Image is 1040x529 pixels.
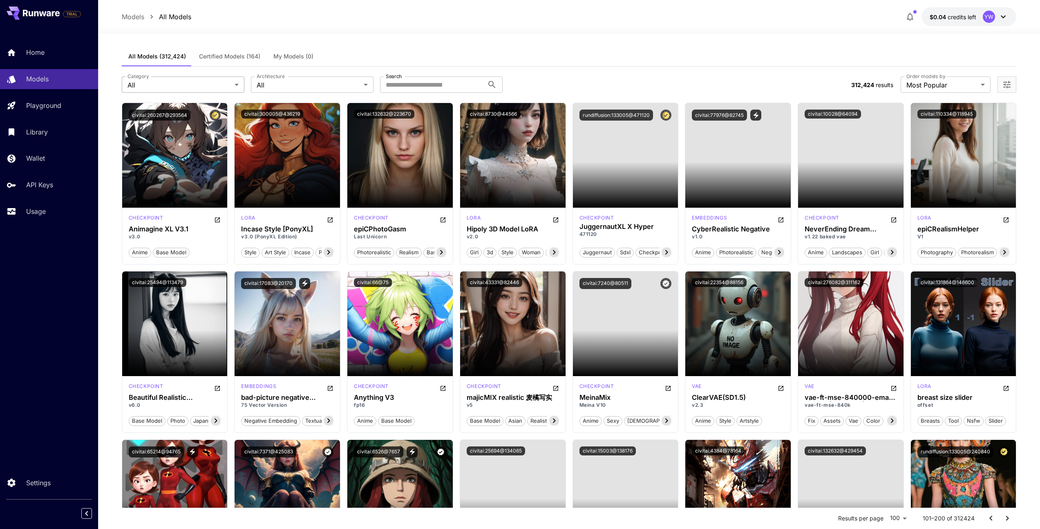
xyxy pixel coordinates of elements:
[636,249,671,257] span: checkpoint
[805,401,897,409] p: vae-ft-mse-840k
[499,249,517,257] span: style
[805,415,819,426] button: fix
[579,394,672,401] h3: MeinaMix
[129,383,163,392] div: SD 1.5
[327,383,333,392] button: Open in CivitAI
[617,249,633,257] span: sdxl
[354,247,394,258] button: photorealistic
[467,383,501,392] div: SD 1.5
[876,81,893,88] span: results
[716,417,734,425] span: style
[805,394,897,401] h3: vae-ft-mse-840000-ema-pruned | 840000 | 840k SD1.5 VAE
[917,415,943,426] button: breasts
[396,247,422,258] button: realism
[1002,80,1012,90] button: Open more filters
[241,446,296,457] button: civitai:7371@425083
[917,278,977,287] button: civitai:131864@146600
[821,417,843,425] span: assets
[579,278,631,289] button: civitai:7240@80511
[467,401,559,409] p: v5
[1003,214,1009,224] button: Open in CivitAI
[354,225,446,233] div: epiCPhotoGasm
[26,180,53,190] p: API Keys
[983,510,999,527] button: Go to previous page
[579,214,614,222] p: checkpoint
[354,401,446,409] p: fp16
[159,12,191,22] a: All Models
[863,417,883,425] span: color
[354,394,446,401] div: Anything V3
[692,214,727,224] div: SD 1.5
[122,12,144,22] a: Models
[262,249,289,257] span: art style
[354,249,394,257] span: photorealistic
[129,383,163,390] p: checkpoint
[805,214,839,224] div: SD 1.5
[378,415,415,426] button: base model
[917,214,931,224] div: SD 1.5
[805,225,897,233] h3: NeverEnding Dream ([PERSON_NAME])
[354,446,403,457] button: civitai:6526@7657
[241,110,303,119] button: civitai:300005@436219
[917,233,1010,240] p: V1
[851,81,874,88] span: 312,424
[617,247,634,258] button: sdxl
[692,247,714,258] button: anime
[838,514,883,522] p: Results per page
[527,415,554,426] button: realistic
[552,383,559,392] button: Open in CivitAI
[917,110,976,119] button: civitai:110334@118945
[127,73,149,80] label: Category
[81,508,92,519] button: Collapse sidebar
[467,214,481,224] div: SD 1.5
[467,415,503,426] button: base model
[467,446,525,455] button: civitai:25694@134065
[579,401,672,409] p: Meina V10
[505,417,525,425] span: asian
[354,383,389,392] div: SD 1.5
[604,417,622,425] span: sexy
[153,247,190,258] button: base model
[829,249,865,257] span: landscapes
[986,417,1006,425] span: slider
[26,74,49,84] p: Models
[467,278,522,287] button: civitai:43331@82446
[129,417,165,425] span: base model
[386,73,402,80] label: Search
[354,417,376,425] span: anime
[716,415,735,426] button: style
[868,249,882,257] span: girl
[820,415,844,426] button: assets
[805,278,863,287] button: civitai:276082@311162
[241,278,296,289] button: civitai:17083@20170
[423,247,460,258] button: base model
[242,417,300,425] span: negative embedding
[291,249,313,257] span: incase
[322,446,333,457] button: Verified working
[692,401,784,409] p: v2.3
[241,394,333,401] h3: bad-picture negative embedding for ChilloutMix
[129,415,166,426] button: base model
[917,225,1010,233] h3: epiCRealismHelper
[424,249,460,257] span: base model
[660,278,671,289] button: Verified working
[273,53,313,60] span: My Models (0)
[190,417,221,425] span: japanese
[918,417,943,425] span: breasts
[906,73,945,80] label: Order models by
[930,13,976,21] div: $0.0386
[716,249,756,257] span: photorealistic
[129,394,221,401] div: Beautiful Realistic Asians
[906,80,977,90] span: Most Popular
[917,214,931,222] p: lora
[917,394,1010,401] h3: breast size slider
[127,80,231,90] span: All
[26,478,51,488] p: Settings
[407,446,418,457] button: View trigger words
[579,223,672,231] h3: JuggernautXL X Hyper
[241,247,260,258] button: style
